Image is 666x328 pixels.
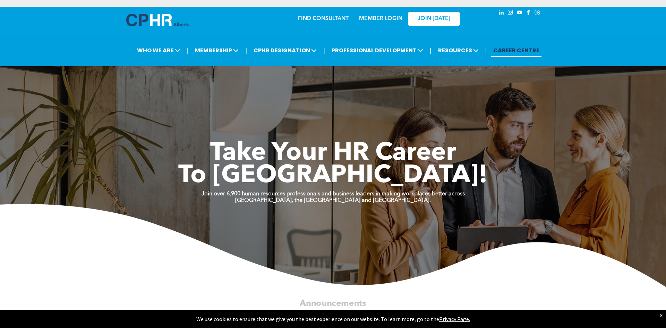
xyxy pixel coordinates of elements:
[515,9,523,18] a: youtube
[491,44,541,57] a: CAREER CENTRE
[330,44,425,57] span: PROFESSIONAL DEVELOPMENT
[408,12,460,26] a: JOIN [DATE]
[436,44,481,57] span: RESOURCES
[506,9,514,18] a: instagram
[524,9,532,18] a: facebook
[439,316,470,322] a: Privacy Page.
[430,43,432,57] li: |
[323,43,325,57] li: |
[126,14,189,26] img: A blue and white logo for cp alberta
[187,43,189,57] li: |
[418,16,450,22] span: JOIN [DATE]
[210,141,456,166] span: Take Your HR Career
[245,43,247,57] li: |
[485,43,487,57] li: |
[300,299,366,307] span: Announcements
[193,44,241,57] span: MEMBERSHIP
[178,163,488,188] span: To [GEOGRAPHIC_DATA]!
[660,312,663,319] div: Dismiss notification
[298,16,349,21] a: FIND CONSULTANT
[533,9,541,18] a: Social network
[235,198,431,203] strong: [GEOGRAPHIC_DATA], the [GEOGRAPHIC_DATA] and [GEOGRAPHIC_DATA].
[359,16,402,21] a: MEMBER LOGIN
[251,44,319,57] span: CPHR DESIGNATION
[497,9,505,18] a: linkedin
[135,44,182,57] span: WHO WE ARE
[202,191,465,197] strong: Join over 6,900 human resources professionals and business leaders in making workplaces better ac...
